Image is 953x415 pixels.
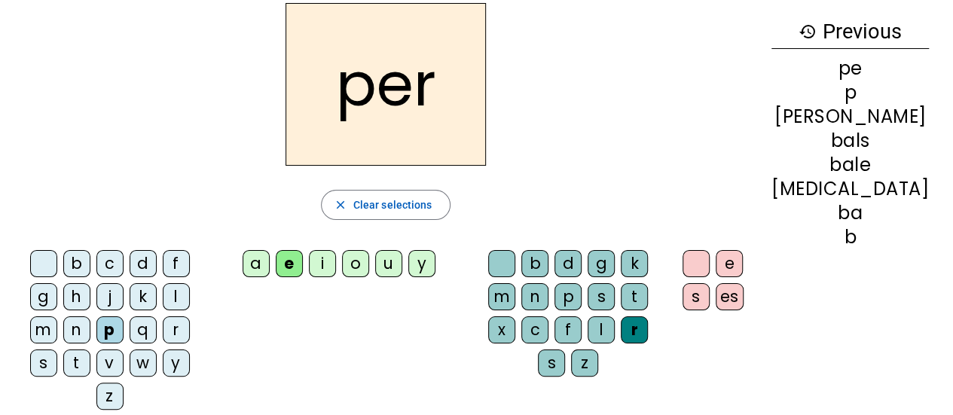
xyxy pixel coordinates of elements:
[538,349,565,377] div: s
[771,60,929,78] div: pe
[488,316,515,343] div: x
[130,250,157,277] div: d
[621,250,648,277] div: k
[163,250,190,277] div: f
[30,283,57,310] div: g
[621,283,648,310] div: t
[571,349,598,377] div: z
[375,250,402,277] div: u
[771,228,929,246] div: b
[353,196,432,214] span: Clear selections
[276,250,303,277] div: e
[771,84,929,102] div: p
[163,283,190,310] div: l
[96,250,124,277] div: c
[588,283,615,310] div: s
[771,156,929,174] div: bale
[771,15,929,49] h3: Previous
[799,23,817,41] mat-icon: history
[96,283,124,310] div: j
[30,316,57,343] div: m
[521,316,548,343] div: c
[334,198,347,212] mat-icon: close
[716,250,743,277] div: e
[130,283,157,310] div: k
[771,108,929,126] div: [PERSON_NAME]
[96,316,124,343] div: p
[771,180,929,198] div: [MEDICAL_DATA]
[716,283,744,310] div: es
[309,250,336,277] div: i
[63,349,90,377] div: t
[163,316,190,343] div: r
[96,383,124,410] div: z
[621,316,648,343] div: r
[488,283,515,310] div: m
[30,349,57,377] div: s
[130,349,157,377] div: w
[63,283,90,310] div: h
[521,250,548,277] div: b
[771,132,929,150] div: bals
[321,190,451,220] button: Clear selections
[342,250,369,277] div: o
[63,250,90,277] div: b
[588,316,615,343] div: l
[286,3,486,166] h2: per
[96,349,124,377] div: v
[554,316,582,343] div: f
[771,204,929,222] div: ba
[588,250,615,277] div: g
[163,349,190,377] div: y
[243,250,270,277] div: a
[554,250,582,277] div: d
[408,250,435,277] div: y
[130,316,157,343] div: q
[683,283,710,310] div: s
[554,283,582,310] div: p
[63,316,90,343] div: n
[521,283,548,310] div: n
